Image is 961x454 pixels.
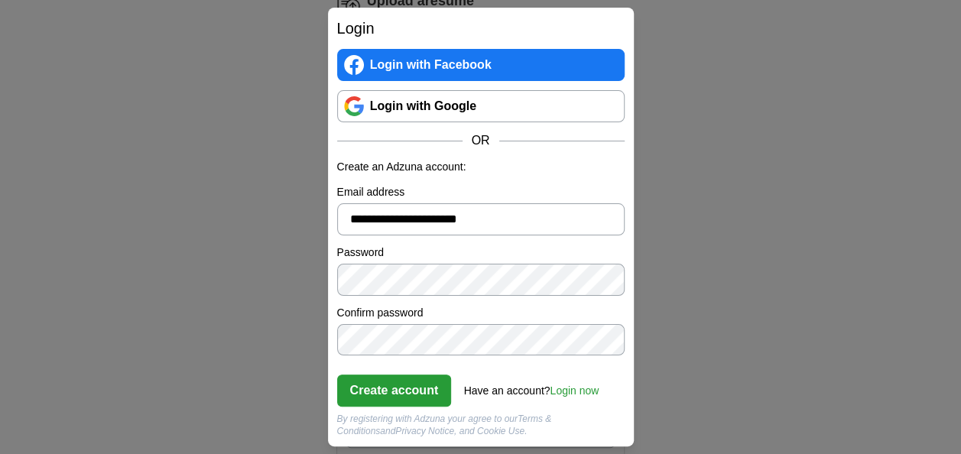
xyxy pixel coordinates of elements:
[337,49,625,81] a: Login with Facebook
[337,90,625,122] a: Login with Google
[337,375,452,407] button: Create account
[337,413,552,436] a: Terms & Conditions
[337,184,625,200] label: Email address
[463,131,499,150] span: OR
[337,245,625,261] label: Password
[337,17,625,40] h2: Login
[337,305,625,321] label: Confirm password
[464,374,599,399] div: Have an account?
[550,384,599,397] a: Login now
[337,159,625,175] p: Create an Adzuna account:
[337,413,625,437] div: By registering with Adzuna your agree to our and , and Cookie Use.
[395,426,454,436] a: Privacy Notice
